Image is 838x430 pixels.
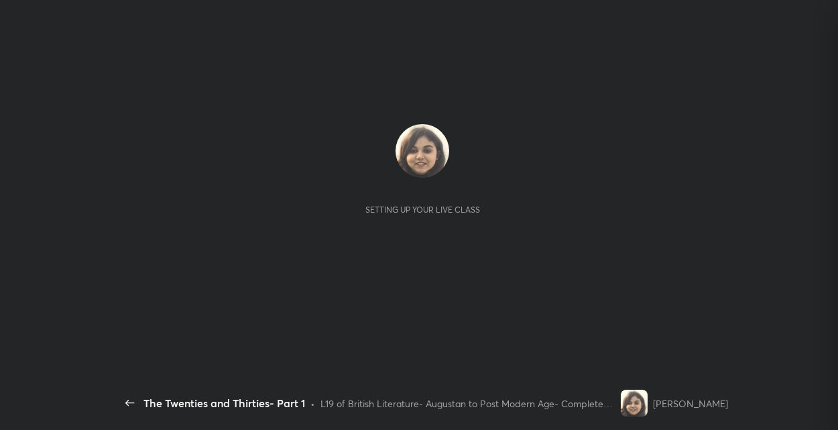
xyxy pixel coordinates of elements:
[396,124,449,178] img: a7ac6fe6eda44e07ab3709a94de7a6bd.jpg
[310,396,315,411] div: •
[653,396,728,411] div: [PERSON_NAME]
[365,205,480,215] div: Setting up your live class
[143,395,305,411] div: The Twenties and Thirties- Part 1
[621,390,648,417] img: a7ac6fe6eda44e07ab3709a94de7a6bd.jpg
[320,396,615,411] div: L19 of British Literature- Augustan to Post Modern Age- Complete Course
